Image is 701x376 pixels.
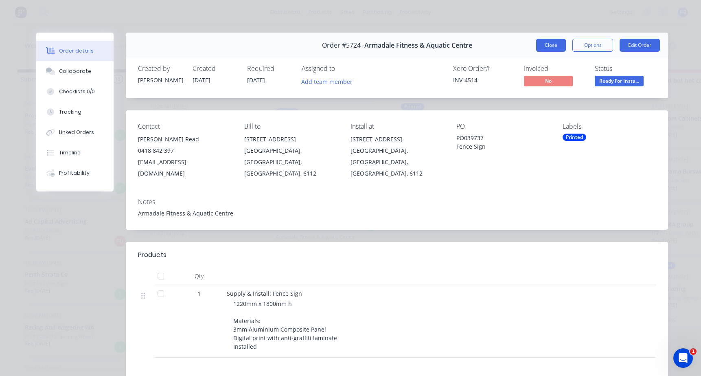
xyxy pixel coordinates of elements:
[59,169,90,177] div: Profitability
[36,163,114,183] button: Profitability
[59,88,95,95] div: Checklists 0/0
[59,47,94,55] div: Order details
[175,268,223,284] div: Qty
[36,102,114,122] button: Tracking
[138,250,166,260] div: Products
[197,289,201,298] span: 1
[59,129,94,136] div: Linked Orders
[36,81,114,102] button: Checklists 0/0
[350,134,444,145] div: [STREET_ADDRESS]
[244,145,337,179] div: [GEOGRAPHIC_DATA], [GEOGRAPHIC_DATA], [GEOGRAPHIC_DATA], 6112
[36,41,114,61] button: Order details
[350,145,444,179] div: [GEOGRAPHIC_DATA], [GEOGRAPHIC_DATA], [GEOGRAPHIC_DATA], 6112
[138,123,231,130] div: Contact
[59,68,91,75] div: Collaborate
[36,143,114,163] button: Timeline
[350,123,444,130] div: Install at
[193,76,210,84] span: [DATE]
[456,134,550,151] div: PO039737 Fence Sign
[595,76,644,88] button: Ready For Insta...
[138,156,231,179] div: [EMAIL_ADDRESS][DOMAIN_NAME]
[59,149,81,156] div: Timeline
[36,122,114,143] button: Linked Orders
[322,42,364,49] span: Order #5724 -
[59,108,81,116] div: Tracking
[138,76,183,84] div: [PERSON_NAME]
[244,134,337,145] div: [STREET_ADDRESS]
[536,39,566,52] button: Close
[247,65,292,73] div: Required
[302,76,357,87] button: Add team member
[453,76,514,84] div: INV-4514
[572,39,613,52] button: Options
[138,134,231,179] div: [PERSON_NAME] Read0418 842 397[EMAIL_ADDRESS][DOMAIN_NAME]
[690,348,697,355] span: 1
[36,61,114,81] button: Collaborate
[595,65,656,73] div: Status
[595,76,644,86] span: Ready For Insta...
[138,134,231,145] div: [PERSON_NAME] Read
[247,76,265,84] span: [DATE]
[350,134,444,179] div: [STREET_ADDRESS][GEOGRAPHIC_DATA], [GEOGRAPHIC_DATA], [GEOGRAPHIC_DATA], 6112
[524,65,585,73] div: Invoiced
[244,134,337,179] div: [STREET_ADDRESS][GEOGRAPHIC_DATA], [GEOGRAPHIC_DATA], [GEOGRAPHIC_DATA], 6112
[244,123,337,130] div: Bill to
[524,76,573,86] span: No
[233,300,339,350] span: 1220mm x 1800mm h Materials: 3mm Aluminium Composite Panel Digital print with anti-graffiti lamin...
[563,134,586,141] div: Printed
[364,42,472,49] span: Armadale Fitness & Aquatic Centre
[227,290,302,297] span: Supply & Install: Fence Sign
[563,123,656,130] div: Labels
[138,65,183,73] div: Created by
[456,123,550,130] div: PO
[620,39,660,52] button: Edit Order
[453,65,514,73] div: Xero Order #
[297,76,357,87] button: Add team member
[138,145,231,156] div: 0418 842 397
[193,65,237,73] div: Created
[302,65,383,73] div: Assigned to
[673,348,693,368] iframe: Intercom live chat
[138,209,656,218] div: Armadale Fitness & Aquatic Centre
[138,198,656,206] div: Notes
